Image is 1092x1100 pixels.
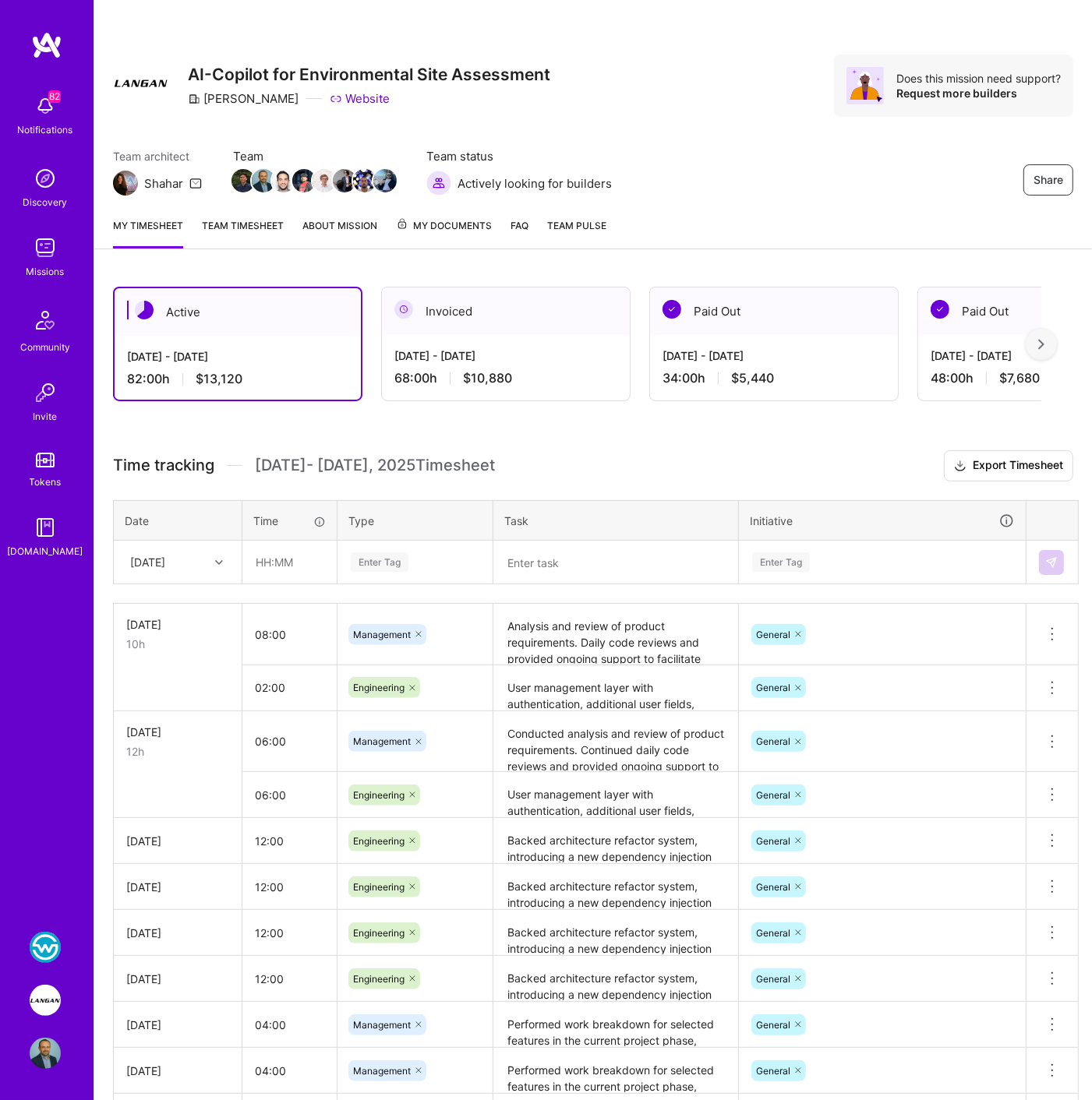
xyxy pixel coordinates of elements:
[353,789,405,801] span: Engineering
[126,833,229,849] div: [DATE]
[127,371,348,387] div: 82:00 h
[896,86,1061,100] div: Request more builders
[31,31,62,59] img: logo
[113,456,214,475] span: Time tracking
[495,911,737,954] textarea: Backed architecture refactor system, introducing a new dependency injection pattern, updated API ...
[242,912,337,954] input: HH:MM
[353,682,405,693] span: Engineering
[274,167,294,194] a: Team Member Avatar
[1038,339,1044,350] img: right
[30,932,61,963] img: WSC Sports: Real-Time Multilingual Captions
[242,820,337,862] input: HH:MM
[30,232,61,263] img: teamwork
[302,217,377,249] a: About Mission
[394,347,617,364] div: [DATE] - [DATE]
[495,1003,737,1046] textarea: Performed work breakdown for selected features in the current project phase, including analysis a...
[650,287,898,335] div: Paid Out
[495,957,737,1000] textarea: Backed architecture refactor system, introducing a new dependency injection pattern, updated API ...
[243,541,336,583] input: HH:MM
[458,175,612,192] span: Actively looking for builders
[334,167,355,194] a: Team Member Avatar
[663,347,885,364] div: [DATE] - [DATE]
[663,300,681,319] img: Paid Out
[1023,164,1073,196] button: Share
[355,167,375,194] a: Team Member Avatar
[23,194,68,210] div: Discovery
[495,774,737,816] textarea: User management layer with authentication, additional user fields, proper security, and session m...
[126,1063,229,1079] div: [DATE]
[30,512,61,543] img: guide book
[272,169,295,192] img: Team Member Avatar
[547,220,606,231] span: Team Pulse
[756,682,790,693] span: General
[756,973,790,985] span: General
[126,743,229,760] div: 12h
[353,881,405,893] span: Engineering
[36,453,55,467] img: tokens
[196,371,242,387] span: $13,120
[20,339,70,355] div: Community
[30,474,62,490] div: Tokens
[126,925,229,941] div: [DATE]
[188,90,299,107] div: [PERSON_NAME]
[846,67,884,104] img: Avatar
[231,169,255,192] img: Team Member Avatar
[756,789,790,801] span: General
[373,169,397,192] img: Team Member Avatar
[242,1004,337,1045] input: HH:MM
[396,217,492,234] span: My Documents
[999,370,1040,386] span: $7,680
[26,985,65,1016] a: Langan: AI-Copilot for Environmental Site Assessment
[756,1065,790,1077] span: General
[34,408,58,425] div: Invite
[463,370,512,386] span: $10,880
[27,263,65,280] div: Missions
[495,1049,737,1092] textarea: Performed work breakdown for selected features in the current project phase, including analysis a...
[189,177,202,189] i: icon Mail
[495,866,737,908] textarea: Backed architecture refactor system, introducing a new dependency injection pattern, updated API ...
[255,456,495,475] span: [DATE] - [DATE] , 2025 Timesheet
[127,348,348,365] div: [DATE] - [DATE]
[30,90,61,122] img: bell
[26,932,65,963] a: WSC Sports: Real-Time Multilingual Captions
[353,629,411,640] span: Management
[130,554,165,570] div: [DATE]
[292,169,316,192] img: Team Member Avatar
[1034,172,1063,188] span: Share
[756,629,790,640] span: General
[126,616,229,633] div: [DATE]
[353,1065,411,1077] span: Management
[202,217,284,249] a: Team timesheet
[253,167,274,194] a: Team Member Avatar
[756,881,790,893] span: General
[252,169,275,192] img: Team Member Avatar
[115,288,361,336] div: Active
[495,605,737,664] textarea: Analysis and review of product requirements. Daily code reviews and provided ongoing support to f...
[547,217,606,249] a: Team Pulse
[394,300,413,319] img: Invoiced
[26,1038,65,1069] a: User Avatar
[126,724,229,740] div: [DATE]
[30,985,61,1016] img: Langan: AI-Copilot for Environmental Site Assessment
[114,500,242,541] th: Date
[215,559,223,566] i: icon Chevron
[242,958,337,1000] input: HH:MM
[353,835,405,847] span: Engineering
[242,1050,337,1091] input: HH:MM
[188,65,550,84] h3: AI-Copilot for Environmental Site Assessment
[313,169,336,192] img: Team Member Avatar
[495,713,737,771] textarea: Conducted analysis and review of product requirements. Continued daily code reviews and provided ...
[731,370,774,386] span: $5,440
[353,927,405,939] span: Engineering
[426,148,612,164] span: Team status
[27,301,64,339] img: Community
[330,90,390,107] a: Website
[233,148,395,164] span: Team
[426,171,451,196] img: Actively looking for builders
[351,550,408,574] div: Enter Tag
[30,377,61,408] img: Invite
[113,217,183,249] a: My timesheet
[242,667,337,708] input: HH:MM
[944,450,1073,481] button: Export Timesheet
[663,370,885,386] div: 34:00 h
